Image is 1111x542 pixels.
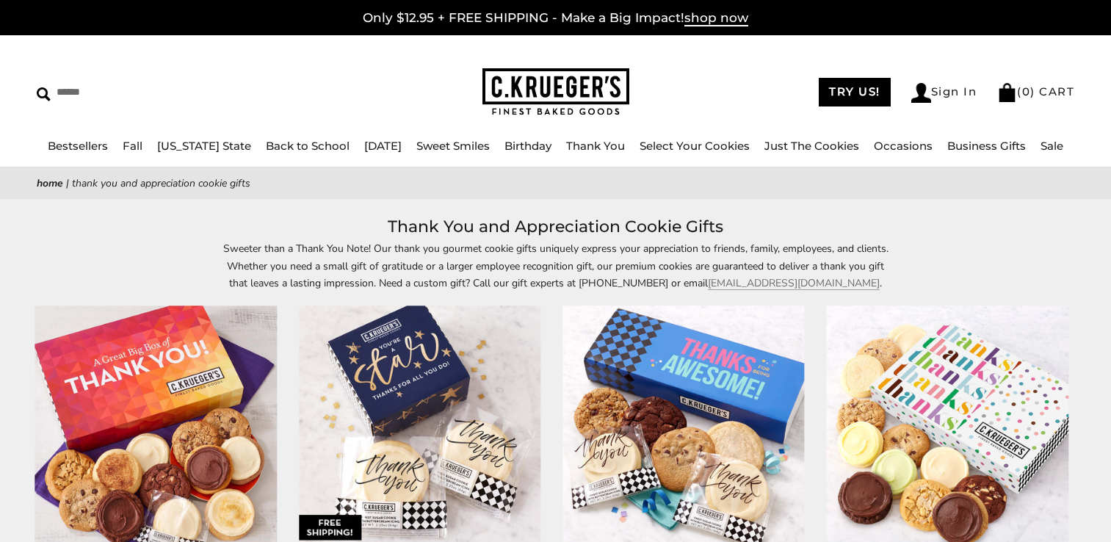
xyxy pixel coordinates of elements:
a: Back to School [266,139,350,153]
span: | [66,176,69,190]
a: [US_STATE] State [157,139,251,153]
input: Search [37,81,283,104]
a: Business Gifts [947,139,1026,153]
a: Only $12.95 + FREE SHIPPING - Make a Big Impact!shop now [363,10,748,26]
img: C.KRUEGER'S [482,68,629,116]
img: Search [37,87,51,101]
a: Sale [1041,139,1063,153]
a: TRY US! [819,78,891,106]
a: Thank You [566,139,625,153]
a: Select Your Cookies [640,139,750,153]
a: Sign In [911,83,977,103]
a: Bestsellers [48,139,108,153]
a: Birthday [504,139,551,153]
a: (0) CART [997,84,1074,98]
a: [DATE] [364,139,402,153]
a: Sweet Smiles [416,139,490,153]
a: Fall [123,139,142,153]
nav: breadcrumbs [37,175,1074,192]
img: Bag [997,83,1017,102]
a: [EMAIL_ADDRESS][DOMAIN_NAME] [708,276,880,290]
span: Thank You and Appreciation Cookie Gifts [72,176,250,190]
img: Account [911,83,931,103]
h1: Thank You and Appreciation Cookie Gifts [59,214,1052,240]
span: 0 [1022,84,1031,98]
p: Sweeter than a Thank You Note! Our thank you gourmet cookie gifts uniquely express your appreciat... [218,240,894,291]
span: shop now [684,10,748,26]
a: Just The Cookies [764,139,859,153]
a: Occasions [874,139,933,153]
a: Home [37,176,63,190]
